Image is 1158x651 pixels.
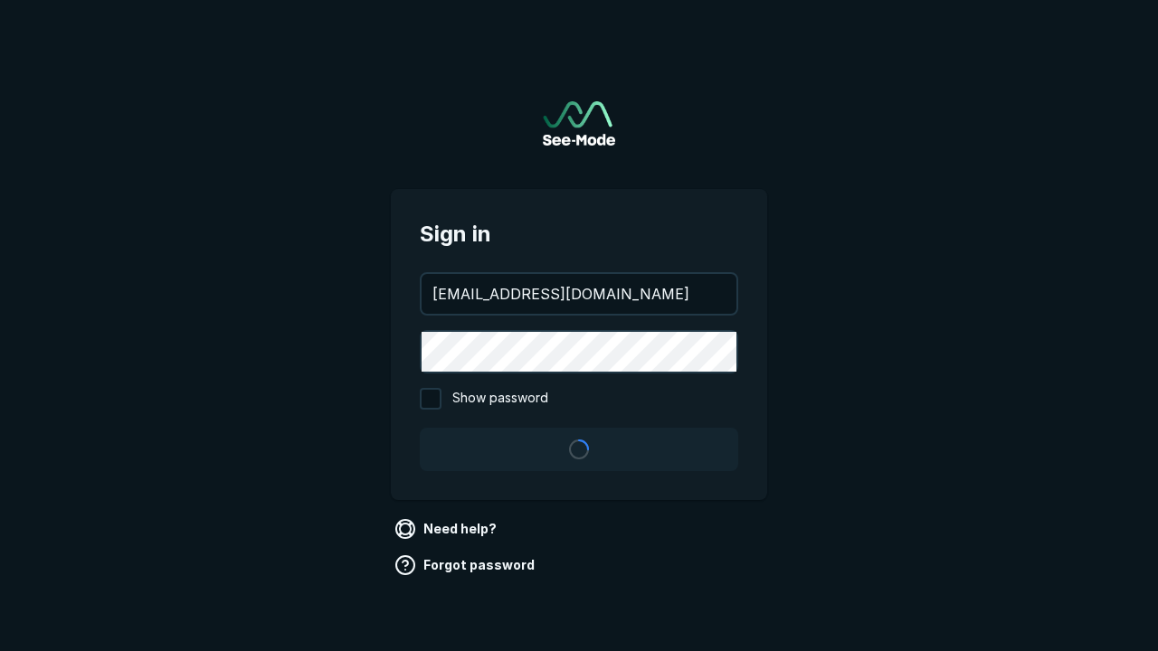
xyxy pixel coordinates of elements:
span: Sign in [420,218,738,250]
img: See-Mode Logo [543,101,615,146]
a: Need help? [391,514,504,543]
a: Forgot password [391,551,542,580]
span: Show password [452,388,548,410]
a: Go to sign in [543,101,615,146]
input: your@email.com [422,274,736,314]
